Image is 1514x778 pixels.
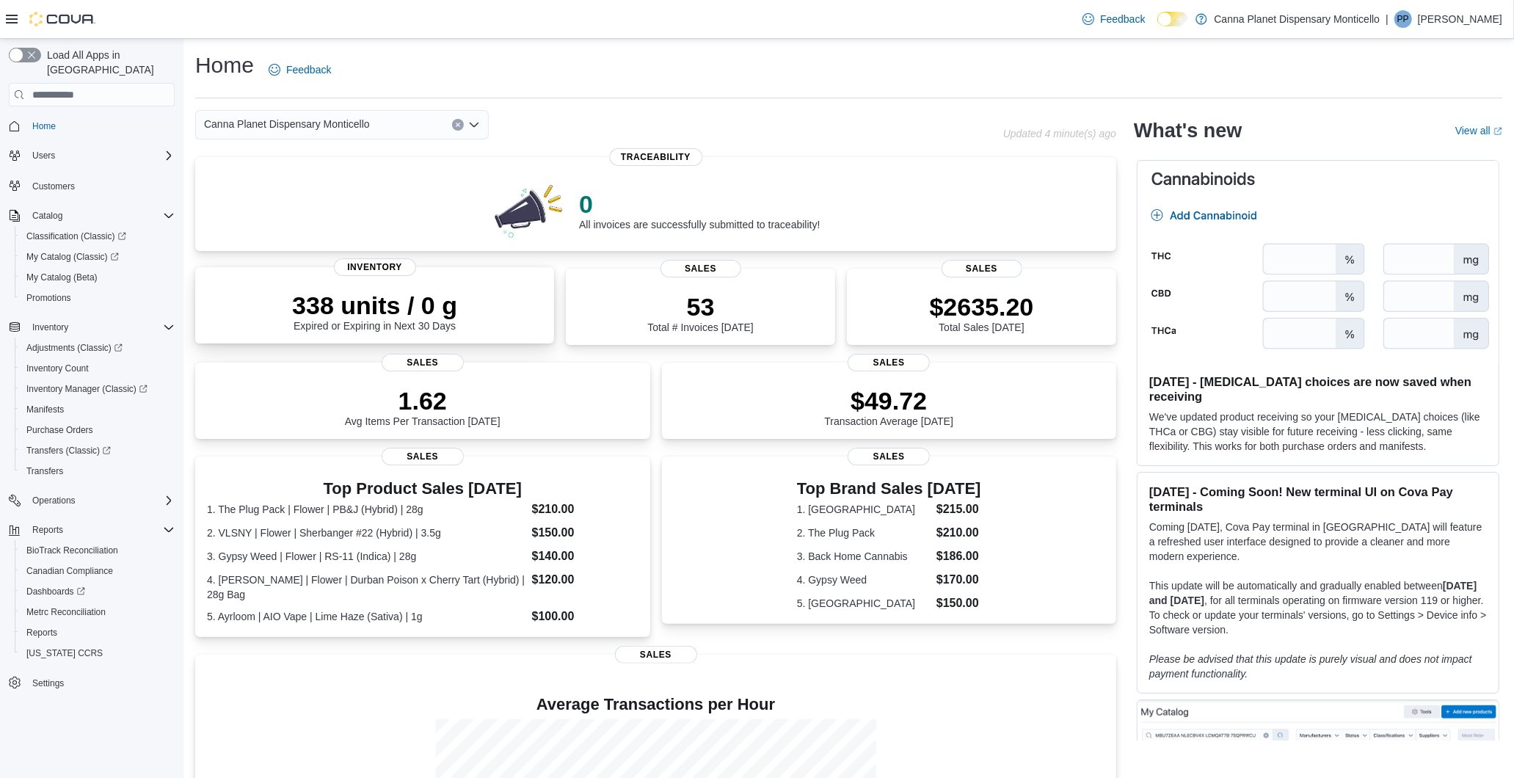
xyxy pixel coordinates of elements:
span: Sales [382,448,464,465]
img: 0 [491,181,567,239]
dd: $170.00 [936,571,981,589]
div: All invoices are successfully submitted to traceability! [579,189,820,230]
span: Dashboards [26,586,85,597]
dt: 1. [GEOGRAPHIC_DATA] [797,502,931,517]
h3: [DATE] - Coming Soon! New terminal UI on Cova Pay terminals [1149,484,1487,514]
span: Settings [26,674,175,692]
button: Purchase Orders [15,420,181,440]
button: Promotions [15,288,181,308]
dt: 4. Gypsy Weed [797,572,931,587]
a: BioTrack Reconciliation [21,542,124,559]
dt: 1. The Plug Pack | Flower | PB&J (Hybrid) | 28g [207,502,526,517]
span: Inventory Manager (Classic) [21,380,175,398]
p: Updated 4 minute(s) ago [1003,128,1116,139]
input: Dark Mode [1157,12,1188,27]
span: Inventory [334,258,416,276]
button: Users [3,145,181,166]
a: Metrc Reconciliation [21,603,112,621]
span: Adjustments (Classic) [21,339,175,357]
a: Home [26,117,62,135]
span: Transfers (Classic) [26,445,111,457]
span: Canadian Compliance [26,565,113,577]
span: Transfers [26,465,63,477]
span: Canna Planet Dispensary Monticello [204,115,370,133]
span: Sales [848,448,930,465]
span: My Catalog (Beta) [21,269,175,286]
div: Expired or Expiring in Next 30 Days [292,291,457,332]
dd: $100.00 [532,608,638,625]
a: Canadian Compliance [21,562,119,580]
dd: $150.00 [532,524,638,542]
button: Users [26,147,61,164]
dt: 2. VLSNY | Flower | Sherbanger #22 (Hybrid) | 3.5g [207,526,526,540]
span: Classification (Classic) [21,228,175,245]
dt: 4. [PERSON_NAME] | Flower | Durban Poison x Cherry Tart (Hybrid) | 28g Bag [207,572,526,602]
span: Feedback [1100,12,1145,26]
a: Feedback [1077,4,1151,34]
a: Feedback [263,55,337,84]
span: Home [26,117,175,135]
a: [US_STATE] CCRS [21,644,109,662]
a: Transfers (Classic) [21,442,117,459]
button: Operations [26,492,81,509]
h3: [DATE] - [MEDICAL_DATA] choices are now saved when receiving [1149,374,1487,404]
span: Purchase Orders [21,421,175,439]
span: Metrc Reconciliation [26,606,106,618]
span: Sales [848,354,930,371]
span: BioTrack Reconciliation [26,545,118,556]
button: Catalog [26,207,68,225]
a: My Catalog (Classic) [21,248,125,266]
dt: 2. The Plug Pack [797,526,931,540]
p: $2635.20 [930,292,1034,321]
button: Open list of options [468,119,480,131]
span: My Catalog (Beta) [26,272,98,283]
span: Inventory Manager (Classic) [26,383,148,395]
span: Reports [26,627,57,639]
span: Canadian Compliance [21,562,175,580]
span: Washington CCRS [21,644,175,662]
button: Home [3,115,181,137]
span: Users [32,150,55,161]
button: Inventory [3,317,181,338]
span: Inventory [26,319,175,336]
p: 53 [647,292,753,321]
dd: $186.00 [936,548,981,565]
svg: External link [1493,127,1502,136]
button: BioTrack Reconciliation [15,540,181,561]
dt: 5. [GEOGRAPHIC_DATA] [797,596,931,611]
em: Please be advised that this update is purely visual and does not impact payment functionality. [1149,653,1472,680]
a: View allExternal link [1455,125,1502,137]
button: [US_STATE] CCRS [15,643,181,664]
img: Cova [29,12,95,26]
span: Purchase Orders [26,424,93,436]
dt: 3. Gypsy Weed | Flower | RS-11 (Indica) | 28g [207,549,526,564]
button: Customers [3,175,181,196]
span: Reports [32,524,63,536]
a: Purchase Orders [21,421,99,439]
div: Total Sales [DATE] [930,292,1034,333]
a: Inventory Manager (Classic) [21,380,153,398]
span: Reports [26,521,175,539]
button: Reports [26,521,69,539]
h2: What's new [1134,119,1242,142]
a: Classification (Classic) [15,226,181,247]
dt: 3. Back Home Cannabis [797,549,931,564]
a: Reports [21,624,63,641]
span: Operations [26,492,175,509]
strong: [DATE] and [DATE] [1149,580,1477,606]
button: Reports [15,622,181,643]
button: Settings [3,672,181,694]
span: Inventory Count [21,360,175,377]
a: Transfers [21,462,69,480]
span: Traceability [609,148,702,166]
span: Adjustments (Classic) [26,342,123,354]
span: Manifests [21,401,175,418]
button: Canadian Compliance [15,561,181,581]
a: Manifests [21,401,70,418]
button: Manifests [15,399,181,420]
span: PP [1397,10,1409,28]
span: Feedback [286,62,331,77]
p: 1.62 [345,386,501,415]
a: Customers [26,178,81,195]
